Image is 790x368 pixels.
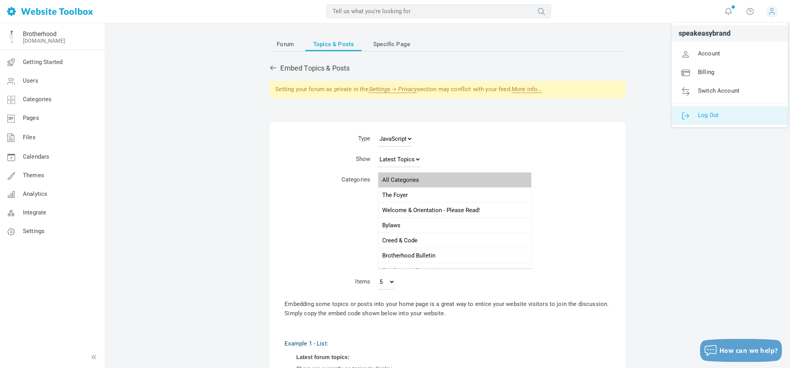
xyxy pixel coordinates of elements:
[378,218,531,233] option: Bylaws
[672,63,788,82] a: Billing
[331,150,374,171] td: Show
[269,37,302,51] a: Forum
[23,209,46,216] span: Integrate
[326,4,551,18] input: Tell us what you're looking for
[23,153,49,160] span: Calendars
[23,172,44,179] span: Themes
[512,86,542,93] a: More info...
[378,188,531,203] option: The Foyer
[285,339,611,348] p: Example 1 - List:
[331,171,374,273] td: Categories
[672,45,788,63] a: Account
[269,63,626,73] div: Embed Topics & Posts
[331,273,374,294] td: Items
[378,263,531,278] option: Gentlemen's Grooming
[698,87,740,94] span: Switch Account
[378,248,531,263] option: Brotherhood Bulletin
[700,339,782,362] button: How can we help?
[23,190,47,197] span: Analytics
[23,114,39,121] span: Pages
[366,37,418,51] a: Specific Page
[313,37,354,51] span: Topics & Posts
[378,203,531,218] option: Welcome & Orientation - Please Read!
[378,173,531,188] option: All Categories
[331,130,374,150] td: Type
[305,37,362,51] a: Topics & Posts
[698,68,714,75] span: Billing
[719,346,778,355] span: How can we help?
[698,111,719,118] span: Log Out
[23,96,52,103] span: Categories
[297,354,611,360] p: Latest forum topics:
[679,30,731,37] span: speakeasybrand
[23,59,62,66] span: Getting Started
[269,81,626,98] div: Setting your forum as private in the section may conflict with your feed.
[378,233,531,248] option: Creed & Code
[373,37,410,51] span: Specific Page
[23,30,57,38] a: Brotherhood
[368,86,417,93] a: Settings -> Privacy
[698,50,720,57] span: Account
[5,31,17,43] img: Facebook%20Profile%20Pic%20Guy%20Blue%20Best.png
[23,134,36,141] span: Files
[277,37,294,51] span: Forum
[23,38,65,44] a: [DOMAIN_NAME]
[23,228,45,235] span: Settings
[285,299,611,318] p: Embedding some topics or posts into your home page is a great way to entice your website visitors...
[23,77,38,84] span: Users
